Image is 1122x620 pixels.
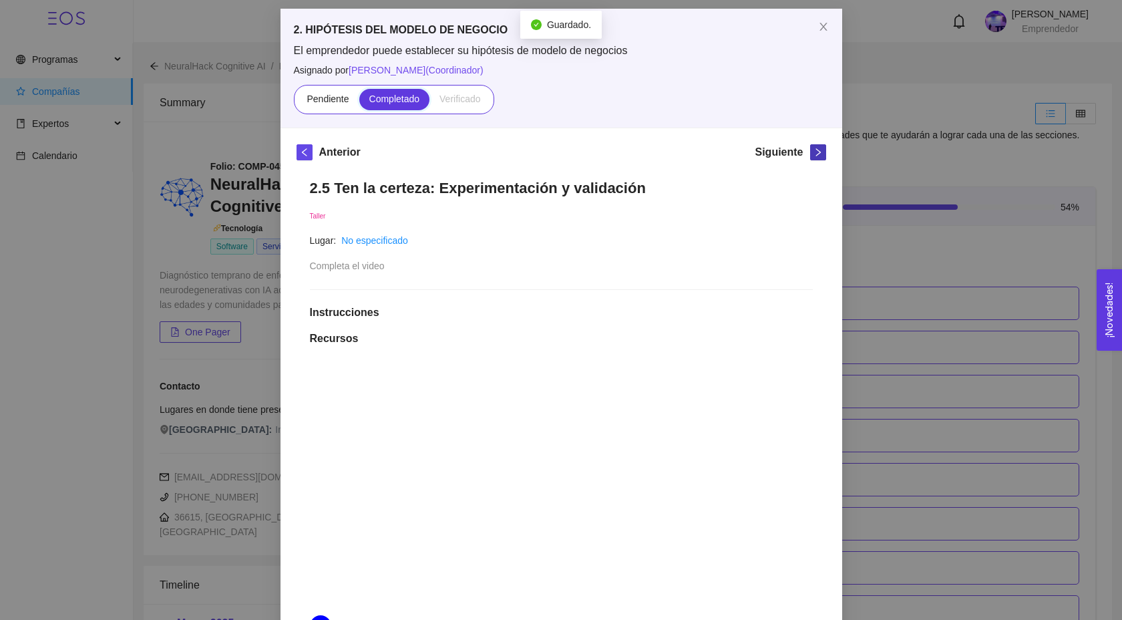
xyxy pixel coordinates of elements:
[341,235,408,246] a: No especificado
[294,22,829,38] h5: 2. HIPÓTESIS DEL MODELO DE NEGOCIO
[349,65,484,75] span: [PERSON_NAME] ( Coordinador )
[310,233,337,248] article: Lugar:
[439,94,480,104] span: Verificado
[547,19,591,30] span: Guardado.
[310,179,813,197] h1: 2.5 Ten la certeza: Experimentación y validación
[297,148,312,157] span: left
[310,306,813,319] h1: Instrucciones
[294,43,829,58] span: El emprendedor puede establecer su hipótesis de modelo de negocios
[310,261,385,271] span: Completa el video
[307,94,349,104] span: Pendiente
[810,144,826,160] button: right
[755,144,803,160] h5: Siguiente
[310,332,813,345] h1: Recursos
[531,19,542,30] span: check-circle
[811,148,825,157] span: right
[347,361,775,602] iframe: 05Alan Experimentación y validación
[818,21,829,32] span: close
[319,144,361,160] h5: Anterior
[294,63,829,77] span: Asignado por
[369,94,420,104] span: Completado
[805,9,842,46] button: Close
[310,212,326,220] span: Taller
[1097,269,1122,351] button: Open Feedback Widget
[297,144,313,160] button: left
